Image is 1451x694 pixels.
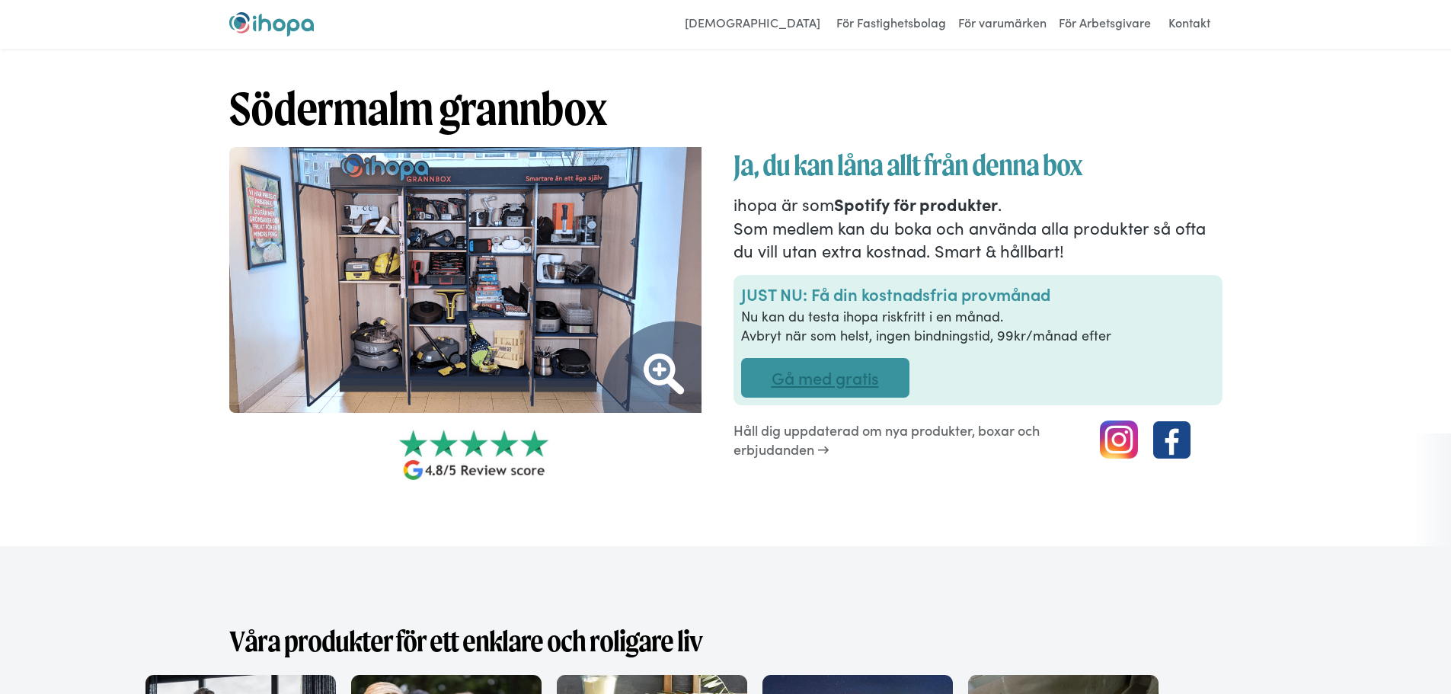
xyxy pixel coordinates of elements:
h1: Ja, du kan låna allt från denna box [733,147,1222,184]
a: För Fastighetsbolag [833,12,950,37]
p: Nu kan du testa ihopa riskfritt i en månad. Avbryt när som helst, ingen bindningstid, 99kr/månad ... [741,306,1215,344]
a: För Arbetsgivare [1055,12,1155,37]
p: JUST NU: Få din kostnadsfria provmånad [741,283,1215,306]
p: ihopa är som . Som medlem kan du boka och använda alla produkter så ofta du vill utan extra kostn... [733,193,1222,263]
a: Gå med gratis [741,358,909,398]
a: [DEMOGRAPHIC_DATA] [677,12,828,37]
p: Håll dig uppdaterad om nya produkter, boxar och erbjudanden → [733,421,1101,459]
a: home [229,12,314,37]
img: ihopa logo [229,12,314,37]
h1: Våra produkter för ett enklare och roligare liv [229,623,1222,660]
a: För varumärken [954,12,1050,37]
h1: Södermalm grannbox [229,79,1222,138]
a: Kontakt [1159,12,1219,37]
strong: Spotify för produkter [834,192,998,216]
